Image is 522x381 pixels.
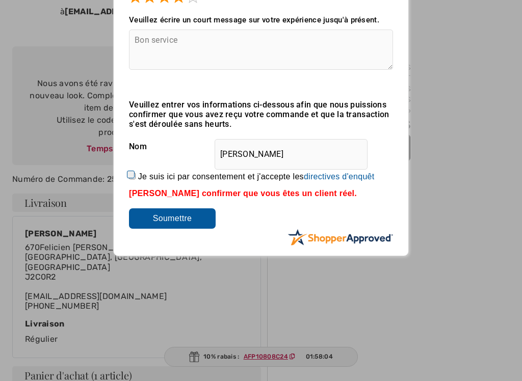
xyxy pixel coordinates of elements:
a: directives d'enquêt [304,172,375,181]
div: Nom [129,134,393,159]
input: Soumettre [129,208,216,229]
label: Je suis ici par consentement et j'accepte les [138,172,375,181]
div: [PERSON_NAME] confirmer que vous êtes un client réel. [129,189,393,198]
div: Veuillez entrer vos informations ci-dessous afin que nous puissions confirmer que vous avez reçu ... [129,100,393,129]
div: Veuillez écrire un court message sur votre expérience jusqu'à présent. [129,15,393,24]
